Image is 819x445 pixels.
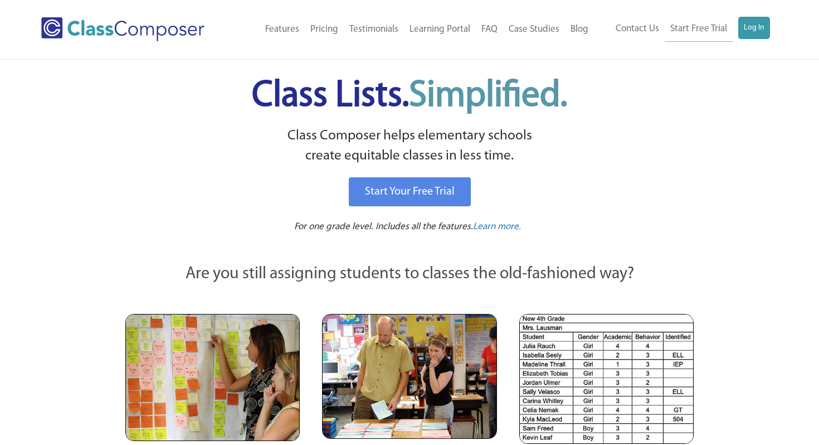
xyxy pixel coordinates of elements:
[233,17,594,42] nav: Header Menu
[519,314,694,444] img: Spreadsheets
[294,222,473,231] span: For one grade level. Includes all the features.
[665,17,733,42] a: Start Free Trial
[349,177,471,206] a: Start Your Free Trial
[260,17,305,42] a: Features
[503,17,565,42] a: Case Studies
[252,78,567,114] span: Class Lists.
[610,17,665,41] a: Contact Us
[125,262,694,287] p: Are you still assigning students to classes the old-fashioned way?
[344,17,404,42] a: Testimonials
[473,220,521,234] a: Learn more.
[41,17,204,41] img: Class Composer
[305,17,344,42] a: Pricing
[404,17,476,42] a: Learning Portal
[322,314,496,438] img: Blue and Pink Paper Cards
[124,126,695,167] p: Class Composer helps elementary schools create equitable classes in less time.
[565,17,594,42] a: Blog
[476,17,503,42] a: FAQ
[409,78,567,114] span: Simplified.
[738,17,770,39] a: Log In
[125,314,300,441] img: Teachers Looking at Sticky Notes
[365,186,455,197] span: Start Your Free Trial
[594,17,770,42] nav: Header Menu
[473,222,521,231] span: Learn more.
